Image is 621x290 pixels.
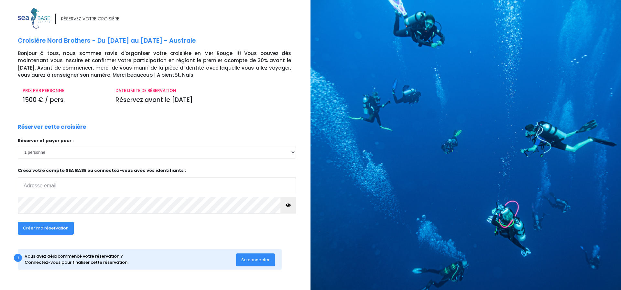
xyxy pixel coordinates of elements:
p: Créez votre compte SEA BASE ou connectez-vous avec vos identifiants : [18,167,296,194]
p: Réserver et payer pour : [18,138,296,144]
div: i [14,254,22,262]
div: Vous avez déjà commencé votre réservation ? Connectez-vous pour finaliser cette réservation. [25,253,236,266]
span: Créer ma réservation [23,225,69,231]
img: logo_color1.png [18,8,50,29]
input: Adresse email [18,177,296,194]
p: Bonjour à tous, nous sommes ravis d'organiser votre croisière en Mer Rouge !!! Vous pouvez dès ma... [18,50,306,79]
p: Réserver cette croisière [18,123,86,131]
span: Se connecter [241,257,270,263]
p: 1500 € / pers. [23,95,106,105]
p: PRIX PAR PERSONNE [23,87,106,94]
p: Croisière Nord Brothers - Du [DATE] au [DATE] - Australe [18,36,306,46]
div: RÉSERVEZ VOTRE CROISIÈRE [61,16,119,22]
p: Réservez avant le [DATE] [115,95,291,105]
button: Se connecter [236,253,275,266]
a: Se connecter [236,257,275,262]
p: DATE LIMITE DE RÉSERVATION [115,87,291,94]
button: Créer ma réservation [18,222,74,235]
